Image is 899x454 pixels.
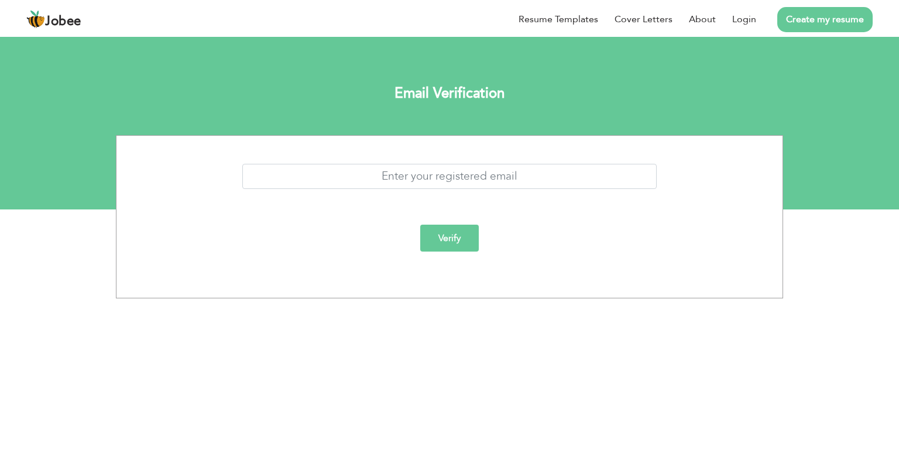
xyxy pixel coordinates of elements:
[777,7,873,32] a: Create my resume
[615,12,672,26] a: Cover Letters
[732,12,756,26] a: Login
[519,12,598,26] a: Resume Templates
[26,10,45,29] img: jobee.io
[26,10,81,29] a: Jobee
[242,164,657,189] input: Enter your registered email
[420,225,479,252] input: Verify
[394,84,505,103] strong: Email Verification
[45,15,81,28] span: Jobee
[689,12,716,26] a: About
